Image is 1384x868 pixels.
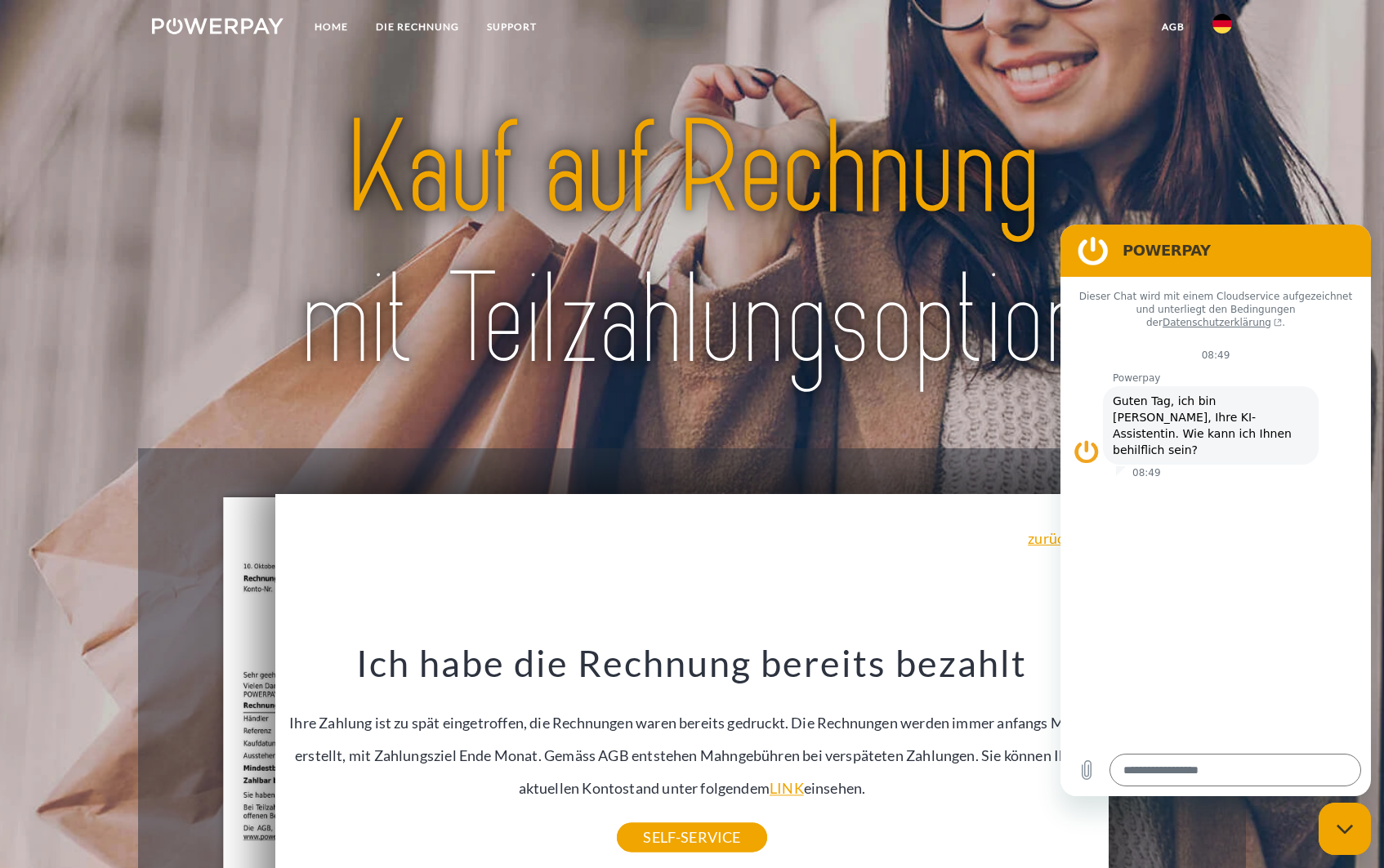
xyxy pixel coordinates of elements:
a: LINK [770,780,804,798]
iframe: Messaging-Fenster [1060,225,1371,796]
img: logo-powerpay-white.svg [152,18,283,34]
h3: Ich habe die Rechnung bereits bezahlt [288,641,1096,687]
iframe: Schaltfläche zum Öffnen des Messaging-Fensters; Konversation läuft [1319,803,1371,855]
a: zurück [1028,531,1071,545]
a: DIE RECHNUNG [362,12,473,42]
img: de [1212,14,1232,33]
a: SUPPORT [473,12,551,42]
img: title-powerpay_de.svg [206,87,1179,403]
a: Home [301,12,362,42]
a: SELF-SERVICE [617,823,766,852]
a: agb [1148,12,1199,42]
div: Ihre Zahlung ist zu spät eingetroffen, die Rechnungen waren bereits gedruckt. Die Rechnungen werd... [288,641,1096,838]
